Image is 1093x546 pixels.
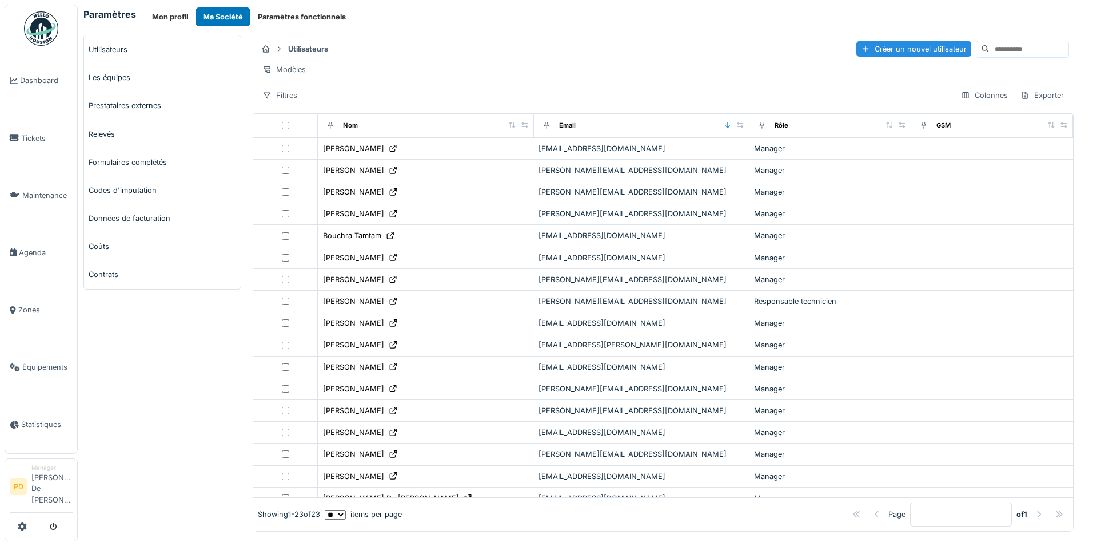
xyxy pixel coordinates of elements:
a: Tickets [5,109,77,167]
a: Coûts [84,232,241,260]
div: Exporter [1015,87,1069,104]
div: [PERSON_NAME] [323,449,384,460]
img: Badge_color-CXgf-gQk.svg [24,11,58,46]
div: Manager [754,471,907,482]
div: Manager [754,339,907,350]
span: Statistiques [21,419,73,430]
div: [EMAIL_ADDRESS][DOMAIN_NAME] [538,427,745,438]
div: items per page [325,509,402,520]
button: Paramètres fonctionnels [250,7,353,26]
a: Zones [5,282,77,339]
div: Email [559,121,576,130]
a: Dashboard [5,52,77,109]
li: PD [10,478,27,495]
div: Bouchra Tamtam [323,230,381,241]
a: Relevés [84,120,241,148]
div: Manager [754,318,907,329]
div: [PERSON_NAME] [323,383,384,394]
div: [PERSON_NAME] [323,165,384,176]
div: [PERSON_NAME][EMAIL_ADDRESS][DOMAIN_NAME] [538,165,745,176]
div: [EMAIL_ADDRESS][DOMAIN_NAME] [538,318,745,329]
div: Manager [754,427,907,438]
li: [PERSON_NAME] De [PERSON_NAME] [31,464,73,510]
div: [PERSON_NAME][EMAIL_ADDRESS][DOMAIN_NAME] [538,296,745,307]
div: [PERSON_NAME] [323,296,384,307]
div: Manager [754,405,907,416]
a: Statistiques [5,396,77,453]
span: Maintenance [22,190,73,201]
div: [EMAIL_ADDRESS][DOMAIN_NAME] [538,252,745,263]
div: [PERSON_NAME] [323,252,384,263]
a: Utilisateurs [84,35,241,64]
a: PD Manager[PERSON_NAME] De [PERSON_NAME] [10,464,73,513]
div: [PERSON_NAME] [323,427,384,438]
div: [PERSON_NAME][EMAIL_ADDRESS][DOMAIN_NAME] [538,383,745,394]
div: Manager [754,230,907,241]
div: Colonnes [956,87,1013,104]
div: Manager [754,187,907,197]
div: [EMAIL_ADDRESS][DOMAIN_NAME] [538,143,745,154]
div: Manager [754,165,907,176]
strong: of 1 [1016,509,1027,520]
div: Filtres [257,87,302,104]
button: Mon profil [145,7,196,26]
button: Ma Société [196,7,250,26]
span: Agenda [19,247,73,258]
a: Prestataires externes [84,92,241,120]
div: [PERSON_NAME][EMAIL_ADDRESS][DOMAIN_NAME] [538,449,745,460]
div: [PERSON_NAME] [323,362,384,373]
div: [EMAIL_ADDRESS][DOMAIN_NAME] [538,362,745,373]
span: Dashboard [20,75,73,86]
div: GSM [936,121,951,130]
a: Formulaires complétés [84,148,241,176]
span: Équipements [22,362,73,373]
div: Responsable technicien [754,296,907,307]
div: [PERSON_NAME][EMAIL_ADDRESS][DOMAIN_NAME] [538,405,745,416]
a: Équipements [5,339,77,396]
div: [PERSON_NAME] [323,143,384,154]
div: Manager [754,208,907,219]
div: [PERSON_NAME][EMAIL_ADDRESS][DOMAIN_NAME] [538,187,745,197]
div: [PERSON_NAME][EMAIL_ADDRESS][DOMAIN_NAME] [538,208,745,219]
div: [PERSON_NAME] De [PERSON_NAME] [323,493,459,504]
div: Manager [754,274,907,285]
div: Modèles [257,61,311,78]
span: Zones [18,304,73,315]
div: [PERSON_NAME] [323,471,384,482]
a: Contrats [84,260,241,288]
div: [EMAIL_ADDRESS][DOMAIN_NAME] [538,493,745,504]
div: Manager [754,493,907,504]
div: [EMAIL_ADDRESS][DOMAIN_NAME] [538,230,745,241]
a: Les équipes [84,64,241,92]
div: Showing 1 - 23 of 23 [258,509,320,520]
strong: Utilisateurs [284,43,333,54]
a: Agenda [5,224,77,281]
div: Manager [754,143,907,154]
div: [EMAIL_ADDRESS][DOMAIN_NAME] [538,471,745,482]
span: Tickets [21,133,73,144]
h6: Paramètres [83,9,136,20]
div: [PERSON_NAME] [323,208,384,219]
div: Nom [343,121,358,130]
div: [PERSON_NAME] [323,339,384,350]
div: Page [888,509,905,520]
div: Rôle [775,121,788,130]
div: [PERSON_NAME] [323,405,384,416]
div: Manager [754,362,907,373]
div: Créer un nouvel utilisateur [856,41,971,57]
a: Codes d'imputation [84,176,241,204]
div: [PERSON_NAME] [323,187,384,197]
div: Manager [31,464,73,472]
div: Manager [754,383,907,394]
a: Données de facturation [84,204,241,232]
div: Manager [754,252,907,263]
div: [EMAIL_ADDRESS][PERSON_NAME][DOMAIN_NAME] [538,339,745,350]
div: [PERSON_NAME] [323,274,384,285]
div: Manager [754,449,907,460]
div: [PERSON_NAME][EMAIL_ADDRESS][DOMAIN_NAME] [538,274,745,285]
a: Maintenance [5,167,77,224]
div: [PERSON_NAME] [323,318,384,329]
